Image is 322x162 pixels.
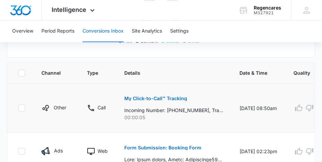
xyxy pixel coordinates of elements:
[124,145,201,150] p: Form Submission: Booking Form
[54,147,63,154] p: Ads
[87,69,98,76] span: Type
[52,6,87,13] span: Intelligence
[124,69,213,76] span: Details
[97,147,108,155] p: Web
[254,11,281,15] div: account id
[54,104,66,111] p: Other
[124,96,187,101] p: My Click-to-Call™ Tracking
[231,84,285,133] td: [DATE] 08:50am
[97,104,106,111] p: Call
[132,20,162,42] button: Site Analytics
[124,140,201,156] button: Form Submission: Booking Form
[170,20,189,42] button: Settings
[124,107,223,114] p: Incoming Number: [PHONE_NUMBER], Tracking Number: [PHONE_NUMBER], Ring To: [PHONE_NUMBER], Caller...
[239,69,267,76] span: Date & Time
[124,90,187,107] button: My Click-to-Call™ Tracking
[12,20,33,42] button: Overview
[83,20,124,42] button: Conversions Inbox
[293,69,310,76] span: Quality
[124,114,223,121] p: 00:00:05
[41,69,61,76] span: Channel
[254,5,281,11] div: account name
[41,20,74,42] button: Period Reports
